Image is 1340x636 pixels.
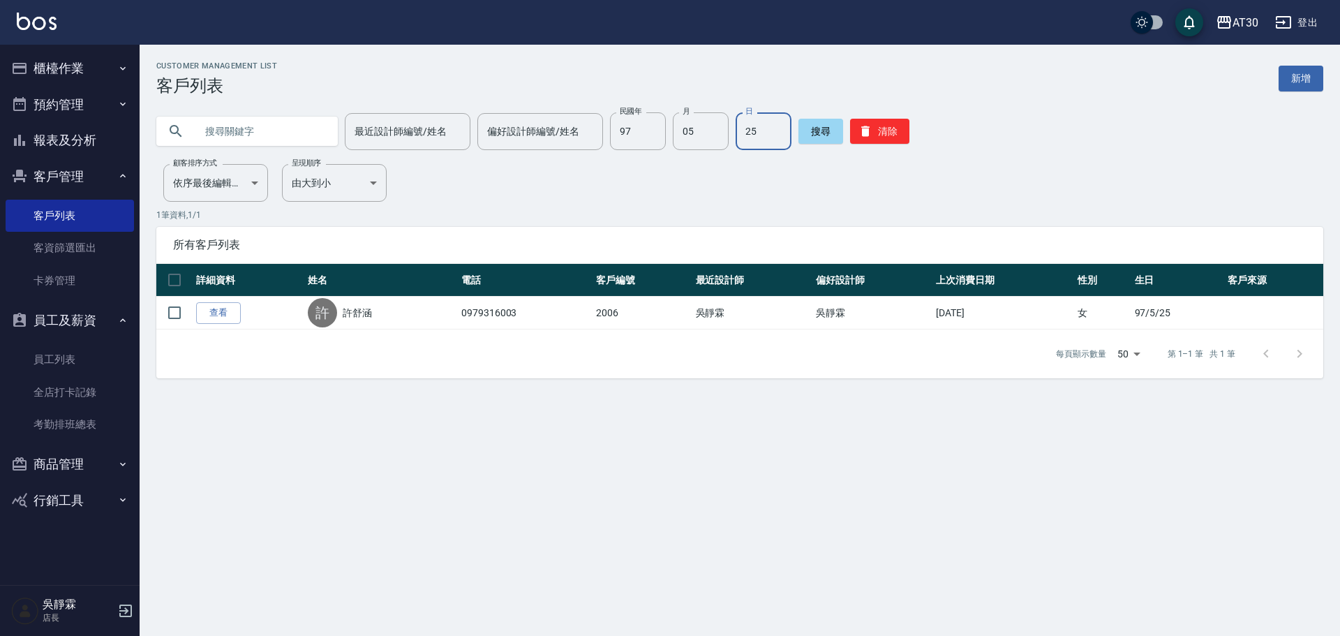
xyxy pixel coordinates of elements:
a: 客戶列表 [6,200,134,232]
td: 2006 [593,297,692,330]
th: 詳細資料 [193,264,304,297]
a: 員工列表 [6,343,134,376]
th: 客戶來源 [1224,264,1323,297]
div: 許 [308,298,337,327]
th: 姓名 [304,264,458,297]
div: 50 [1112,335,1145,373]
td: 吳靜霖 [692,297,812,330]
a: 許舒涵 [343,306,372,320]
p: 1 筆資料, 1 / 1 [156,209,1323,221]
td: [DATE] [932,297,1073,330]
button: 報表及分析 [6,122,134,158]
th: 性別 [1074,264,1131,297]
label: 民國年 [620,106,641,117]
a: 卡券管理 [6,265,134,297]
p: 店長 [43,612,114,624]
td: 97/5/25 [1131,297,1224,330]
td: 女 [1074,297,1131,330]
h2: Customer Management List [156,61,277,71]
div: 由大到小 [282,164,387,202]
button: AT30 [1210,8,1264,37]
button: 行銷工具 [6,482,134,519]
th: 電話 [458,264,593,297]
a: 考勤排班總表 [6,408,134,441]
a: 客資篩選匯出 [6,232,134,264]
img: Person [11,597,39,625]
button: 登出 [1270,10,1323,36]
th: 生日 [1131,264,1224,297]
button: 清除 [850,119,909,144]
img: Logo [17,13,57,30]
button: 搜尋 [798,119,843,144]
button: 員工及薪資 [6,302,134,339]
button: 櫃檯作業 [6,50,134,87]
span: 所有客戶列表 [173,238,1306,252]
a: 新增 [1279,66,1323,91]
div: AT30 [1233,14,1258,31]
label: 顧客排序方式 [173,158,217,168]
label: 日 [745,106,752,117]
p: 第 1–1 筆 共 1 筆 [1168,348,1235,360]
h3: 客戶列表 [156,76,277,96]
td: 吳靜霖 [812,297,932,330]
label: 月 [683,106,690,117]
button: 客戶管理 [6,158,134,195]
th: 最近設計師 [692,264,812,297]
a: 全店打卡記錄 [6,376,134,408]
button: 預約管理 [6,87,134,123]
div: 依序最後編輯時間 [163,164,268,202]
td: 0979316003 [458,297,593,330]
a: 查看 [196,302,241,324]
h5: 吳靜霖 [43,598,114,612]
th: 上次消費日期 [932,264,1073,297]
button: save [1175,8,1203,36]
button: 商品管理 [6,446,134,482]
input: 搜尋關鍵字 [195,112,327,150]
th: 客戶編號 [593,264,692,297]
p: 每頁顯示數量 [1056,348,1106,360]
label: 呈現順序 [292,158,321,168]
th: 偏好設計師 [812,264,932,297]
